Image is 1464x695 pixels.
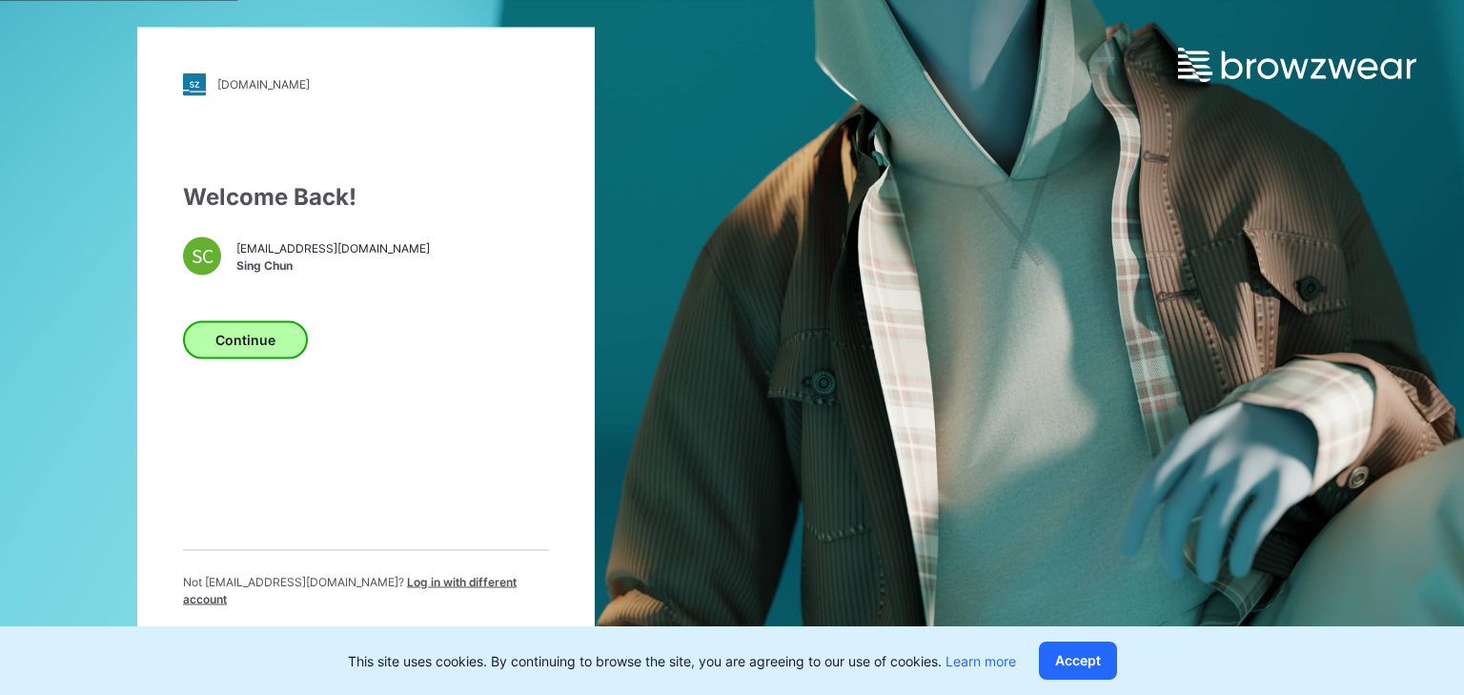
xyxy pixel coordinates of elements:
[183,179,549,214] div: Welcome Back!
[183,573,549,607] p: Not [EMAIL_ADDRESS][DOMAIN_NAME] ?
[236,257,430,275] span: Sing Chun
[217,77,310,92] div: [DOMAIN_NAME]
[236,240,430,257] span: [EMAIL_ADDRESS][DOMAIN_NAME]
[348,651,1016,671] p: This site uses cookies. By continuing to browse the site, you are agreeing to our use of cookies.
[1178,48,1416,82] img: browzwear-logo.e42bd6dac1945053ebaf764b6aa21510.svg
[183,72,206,95] img: stylezone-logo.562084cfcfab977791bfbf7441f1a819.svg
[1039,642,1117,680] button: Accept
[183,236,221,275] div: SC
[945,653,1016,669] a: Learn more
[183,320,308,358] button: Continue
[183,72,549,95] a: [DOMAIN_NAME]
